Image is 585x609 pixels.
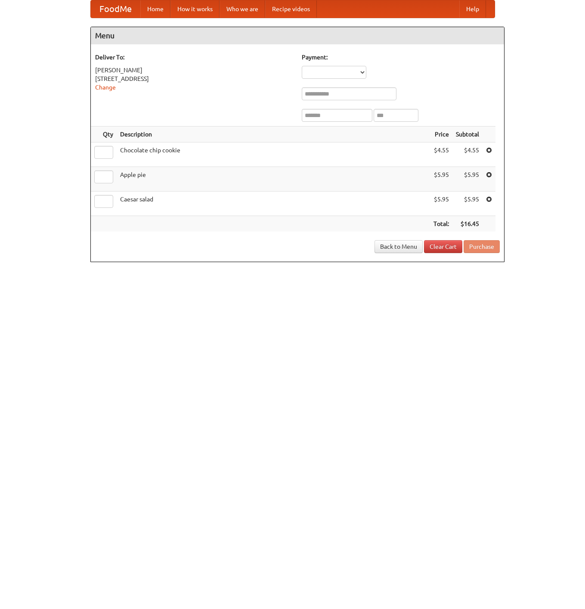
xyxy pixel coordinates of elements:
[95,66,293,74] div: [PERSON_NAME]
[430,142,452,167] td: $4.55
[91,0,140,18] a: FoodMe
[302,53,500,62] h5: Payment:
[452,192,483,216] td: $5.95
[375,240,423,253] a: Back to Menu
[265,0,317,18] a: Recipe videos
[430,127,452,142] th: Price
[117,167,430,192] td: Apple pie
[452,142,483,167] td: $4.55
[464,240,500,253] button: Purchase
[430,216,452,232] th: Total:
[91,27,504,44] h4: Menu
[91,127,117,142] th: Qty
[170,0,220,18] a: How it works
[452,216,483,232] th: $16.45
[117,142,430,167] td: Chocolate chip cookie
[430,192,452,216] td: $5.95
[459,0,486,18] a: Help
[452,167,483,192] td: $5.95
[140,0,170,18] a: Home
[430,167,452,192] td: $5.95
[117,127,430,142] th: Description
[95,53,293,62] h5: Deliver To:
[220,0,265,18] a: Who we are
[95,74,293,83] div: [STREET_ADDRESS]
[424,240,462,253] a: Clear Cart
[95,84,116,91] a: Change
[452,127,483,142] th: Subtotal
[117,192,430,216] td: Caesar salad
